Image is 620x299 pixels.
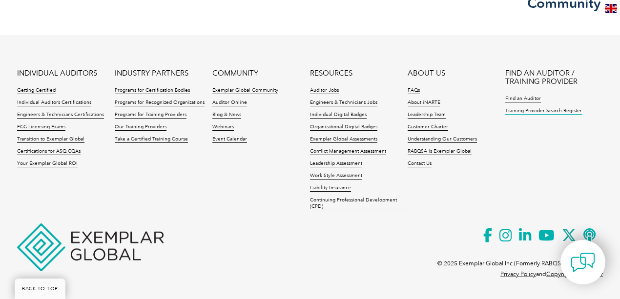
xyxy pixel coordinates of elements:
a: Leadership Assessment [310,160,362,167]
a: Continuing Professional Development (CPD) [310,197,408,210]
a: Leadership Team [408,112,446,119]
img: contact-chat.png [571,250,595,275]
a: Engineers & Technicians Jobs [310,100,377,106]
a: Customer Charter [408,124,448,131]
a: Blog & News [212,112,241,119]
a: Our Training Providers [115,124,166,131]
a: Find an Auditor [505,96,541,102]
a: About iNARTE [408,100,440,106]
a: Understanding Our Customers [408,136,477,143]
a: COMMUNITY [212,69,258,78]
a: Auditor Jobs [310,87,339,94]
a: Training Provider Search Register [505,108,582,115]
a: FAQs [408,87,420,94]
a: Programs for Recognized Organizations [115,100,205,106]
a: Getting Certified [17,87,56,94]
a: Organizational Digital Badges [310,124,377,131]
a: INDIVIDUAL AUDITORS [17,69,97,78]
a: FIND AN AUDITOR / TRAINING PROVIDER [505,69,603,86]
a: Exemplar Global Community [212,87,278,94]
a: Privacy Policy [500,271,536,278]
a: Programs for Training Providers [115,112,186,119]
a: ABOUT US [408,69,445,78]
a: Webinars [212,124,234,131]
a: Individual Auditors Certifications [17,100,91,106]
a: Certifications for ASQ CQAs [17,148,81,155]
a: Your Exemplar Global ROI [17,160,78,167]
img: Exemplar Global [17,223,164,271]
p: and [500,269,603,279]
a: Event Calendar [212,136,247,143]
a: Transition to Exemplar Global [17,136,84,143]
a: Engineers & Technicians Certifications [17,112,104,119]
a: RESOURCES [310,69,352,78]
p: © 2025 Exemplar Global Inc (Formerly RABQSA International). [437,258,603,269]
a: FCC Licensing Exams [17,124,65,131]
a: Exemplar Global Assessments [310,136,377,143]
a: Programs for Certification Bodies [115,87,190,94]
img: en [605,4,617,13]
a: Liability Insurance [310,185,351,192]
a: Individual Digital Badges [310,112,367,119]
a: INDUSTRY PARTNERS [115,69,188,78]
a: Auditor Online [212,100,247,106]
a: Work Style Assessment [310,173,362,179]
a: RABQSA is Exemplar Global [408,148,472,155]
a: Conflict Management Assessment [310,148,386,155]
a: Take a Certified Training Course [115,136,188,143]
a: BACK TO TOP [15,279,65,299]
a: Copyright Disclaimer [546,271,603,278]
a: Contact Us [408,160,432,167]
